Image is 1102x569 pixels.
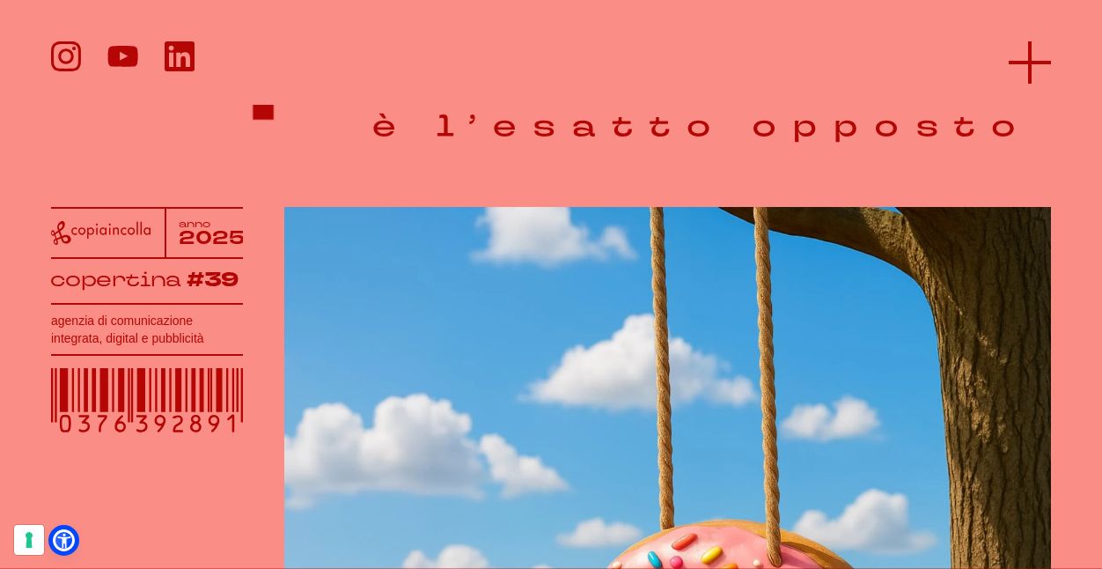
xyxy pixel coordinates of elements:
tspan: #39 [188,266,242,294]
button: Le tue preferenze relative al consenso per le tecnologie di tracciamento [14,525,44,555]
a: Open Accessibility Menu [53,529,75,551]
tspan: anno [179,216,210,230]
h1: agenzia di comunicazione integrata, digital e pubblicità [51,312,243,347]
tspan: 2025 [179,225,245,250]
tspan: copertina [50,266,183,292]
